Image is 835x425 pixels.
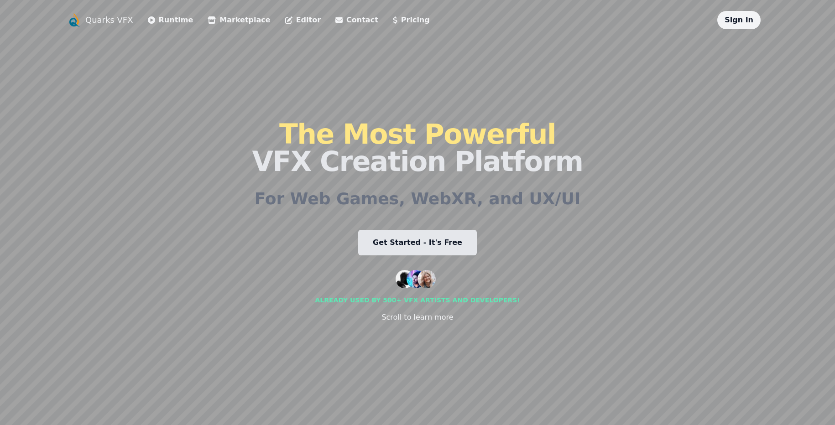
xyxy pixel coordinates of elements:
h1: VFX Creation Platform [252,120,583,175]
a: Editor [285,15,321,26]
img: customer 3 [417,270,436,288]
h2: For Web Games, WebXR, and UX/UI [255,190,581,208]
div: Scroll to learn more [381,312,453,323]
img: customer 1 [396,270,414,288]
a: Get Started - It's Free [358,230,477,255]
a: Pricing [393,15,430,26]
span: The Most Powerful [279,118,556,150]
a: Marketplace [208,15,270,26]
img: customer 2 [407,270,425,288]
a: Contact [335,15,378,26]
a: Runtime [148,15,193,26]
a: Quarks VFX [85,14,133,26]
div: Already used by 500+ vfx artists and developers! [315,295,520,305]
a: Sign In [725,16,753,24]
